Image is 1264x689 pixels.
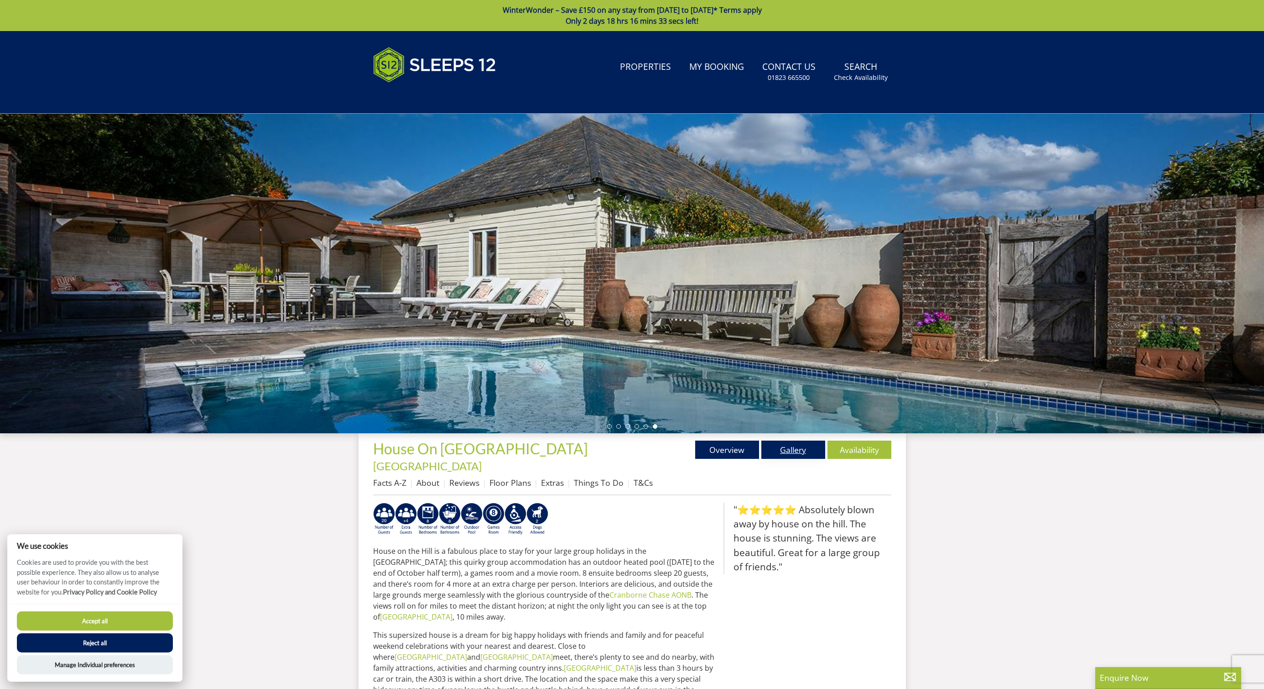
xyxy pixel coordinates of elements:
[373,440,591,458] a: House On [GEOGRAPHIC_DATA]
[505,503,526,536] img: AD_4nXe3VD57-M2p5iq4fHgs6WJFzKj8B0b3RcPFe5LKK9rgeZlFmFoaMJPsJOOJzc7Q6RMFEqsjIZ5qfEJu1txG3QLmI_2ZW...
[768,73,810,82] small: 01823 665500
[373,546,716,622] p: House on the Hill is a fabulous place to stay for your large group holidays in the [GEOGRAPHIC_DA...
[380,612,453,622] a: [GEOGRAPHIC_DATA]
[723,503,891,574] blockquote: "⭐⭐⭐⭐⭐ Absolutely blown away by house on the hill. The house is stunning. The views are beautiful...
[526,503,548,536] img: AD_4nXe7_8LrJK20fD9VNWAdfykBvHkWcczWBt5QOadXbvIwJqtaRaRf-iI0SeDpMmH1MdC9T1Vy22FMXzzjMAvSuTB5cJ7z5...
[686,57,748,78] a: My Booking
[830,57,891,87] a: SearchCheck Availability
[566,16,698,26] span: Only 2 days 18 hrs 16 mins 33 secs left!
[373,42,496,88] img: Sleeps 12
[449,477,479,488] a: Reviews
[761,441,825,459] a: Gallery
[7,558,182,604] p: Cookies are used to provide you with the best possible experience. They also allow us to analyse ...
[373,477,406,488] a: Facts A-Z
[395,503,417,536] img: AD_4nXdbdvS9hg4Z4a_Sc2eRf7hvmfCn3BSuImk78KzyAr7NttFLJLh-QSMFT7OMNXuvIj9fwIt4dOgpcg734rQCWJtnREsyC...
[489,477,531,488] a: Floor Plans
[17,611,173,631] button: Accept all
[634,477,653,488] a: T&Cs
[609,590,692,600] a: Cranborne Chase AONB
[369,93,464,101] iframe: Customer reviews powered by Trustpilot
[373,459,482,473] a: [GEOGRAPHIC_DATA]
[759,57,819,87] a: Contact Us01823 665500
[63,588,157,596] a: Privacy Policy and Cookie Policy
[695,441,759,459] a: Overview
[395,652,467,662] a: [GEOGRAPHIC_DATA]
[1085,363,1264,689] iframe: LiveChat chat widget
[417,503,439,536] img: AD_4nXdDsAEOsbB9lXVrxVfY2IQYeHBfnUx_CaUFRBzfuaO8RNyyXxlH2Wf_qPn39V6gbunYCn1ooRbZ7oinqrctKIqpCrBIv...
[7,542,182,550] h2: We use cookies
[439,503,461,536] img: AD_4nXfEea9fjsBZaYM4FQkOmSL2mp7prwrKUMtvyDVH04DEZZ-fQK5N-KFpYD8-mF-DZQItcvVNpXuH_8ZZ4uNBQemi_VHZz...
[541,477,564,488] a: Extras
[416,477,439,488] a: About
[373,503,395,536] img: AD_4nXex3qvy3sy6BM-Br1RXWWSl0DFPk6qVqJlDEOPMeFX_TIH0N77Wmmkf8Pcs8dCh06Ybzq_lkzmDAO5ABz7s_BDarUBnZ...
[461,503,483,536] img: AD_4nXdPSBEaVp0EOHgjd_SfoFIrFHWGUlnM1gBGEyPIIFTzO7ltJfOAwWr99H07jkNDymzSoP9drf0yfO4PGVIPQURrO1qZm...
[373,440,588,458] span: House On [GEOGRAPHIC_DATA]
[17,655,173,674] button: Manage Individual preferences
[17,633,173,652] button: Reject all
[480,652,553,662] a: [GEOGRAPHIC_DATA]
[574,477,624,488] a: Things To Do
[827,441,891,459] a: Availability
[834,73,888,82] small: Check Availability
[564,663,636,673] a: [GEOGRAPHIC_DATA]
[616,57,675,78] a: Properties
[483,503,505,536] img: AD_4nXdrZMsjcYNLGsKuA84hRzvIbesVCpXJ0qqnwZoX5ch9Zjv73tWe4fnFRs2gJ9dSiUubhZXckSJX_mqrZBmYExREIfryF...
